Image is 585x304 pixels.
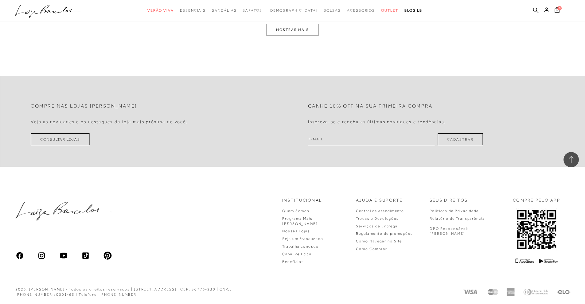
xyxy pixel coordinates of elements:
[539,258,558,264] img: Google Play Logo
[506,288,514,296] img: American Express
[356,209,404,213] a: Central de atendimento
[430,216,485,221] a: Relatório de Transparência
[282,216,318,226] a: Programa Mais [PERSON_NAME]
[356,224,397,228] a: Serviços de Entrega
[147,5,174,16] a: categoryNavScreenReaderText
[282,197,322,203] p: Institucional
[430,226,469,237] p: DPO Responsável: [PERSON_NAME]
[516,208,557,250] img: QRCODE
[31,119,188,124] h4: Veja as novidades e os destaques da loja mais próxima de você.
[243,5,262,16] a: categoryNavScreenReaderText
[308,103,433,109] h2: Ganhe 10% off na sua primeira compra
[282,229,310,233] a: Nossas Lojas
[430,209,479,213] a: Políticas de Privacidade
[324,8,341,13] span: Bolsas
[381,8,398,13] span: Outlet
[282,209,310,213] a: Quem Somos
[268,5,318,16] a: noSubCategoriesText
[282,260,304,264] a: Benefícios
[15,202,112,221] img: luiza-barcelos.png
[404,8,422,13] span: BLOG LB
[282,237,323,241] a: Seja um Franqueado
[180,8,206,13] span: Essenciais
[308,119,446,124] h4: Inscreva-se e receba as últimas novidades e tendências.
[347,8,375,13] span: Acessórios
[268,8,318,13] span: [DEMOGRAPHIC_DATA]
[15,287,276,297] div: 2025, [PERSON_NAME] - Todos os direitos reservados | [STREET_ADDRESS] | CEP: 30775-230 | CNPJ: [P...
[212,5,236,16] a: categoryNavScreenReaderText
[31,133,90,145] a: Consultar Lojas
[356,197,403,203] p: Ajuda e Suporte
[59,251,68,260] img: youtube_material_rounded
[180,5,206,16] a: categoryNavScreenReaderText
[81,251,90,260] img: tiktok
[430,197,468,203] p: Seus Direitos
[282,244,319,249] a: Trabalhe conosco
[347,5,375,16] a: categoryNavScreenReaderText
[15,251,24,260] img: facebook_ios_glyph
[356,231,413,236] a: Regulamento de promoções
[282,252,312,256] a: Canal de Ética
[522,288,549,296] img: Diners Club
[356,239,402,243] a: Como Navegar no Site
[462,288,479,296] img: Visa
[557,6,562,10] span: 0
[37,251,46,260] img: instagram_material_outline
[212,8,236,13] span: Sandálias
[324,5,341,16] a: categoryNavScreenReaderText
[487,288,499,296] img: Mastercard
[308,133,435,145] input: E-mail
[356,216,399,221] a: Trocas e Devoluções
[356,247,387,251] a: Como Comprar
[147,8,174,13] span: Verão Viva
[103,251,112,260] img: pinterest_ios_filled
[438,133,483,145] button: Cadastrar
[404,5,422,16] a: BLOG LB
[381,5,398,16] a: categoryNavScreenReaderText
[513,197,560,203] p: COMPRE PELO APP
[267,24,318,36] button: MOSTRAR MAIS
[31,103,137,109] h2: Compre nas lojas [PERSON_NAME]
[243,8,262,13] span: Sapatos
[515,258,534,264] img: App Store Logo
[553,7,561,15] button: 0
[557,288,571,296] img: Elo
